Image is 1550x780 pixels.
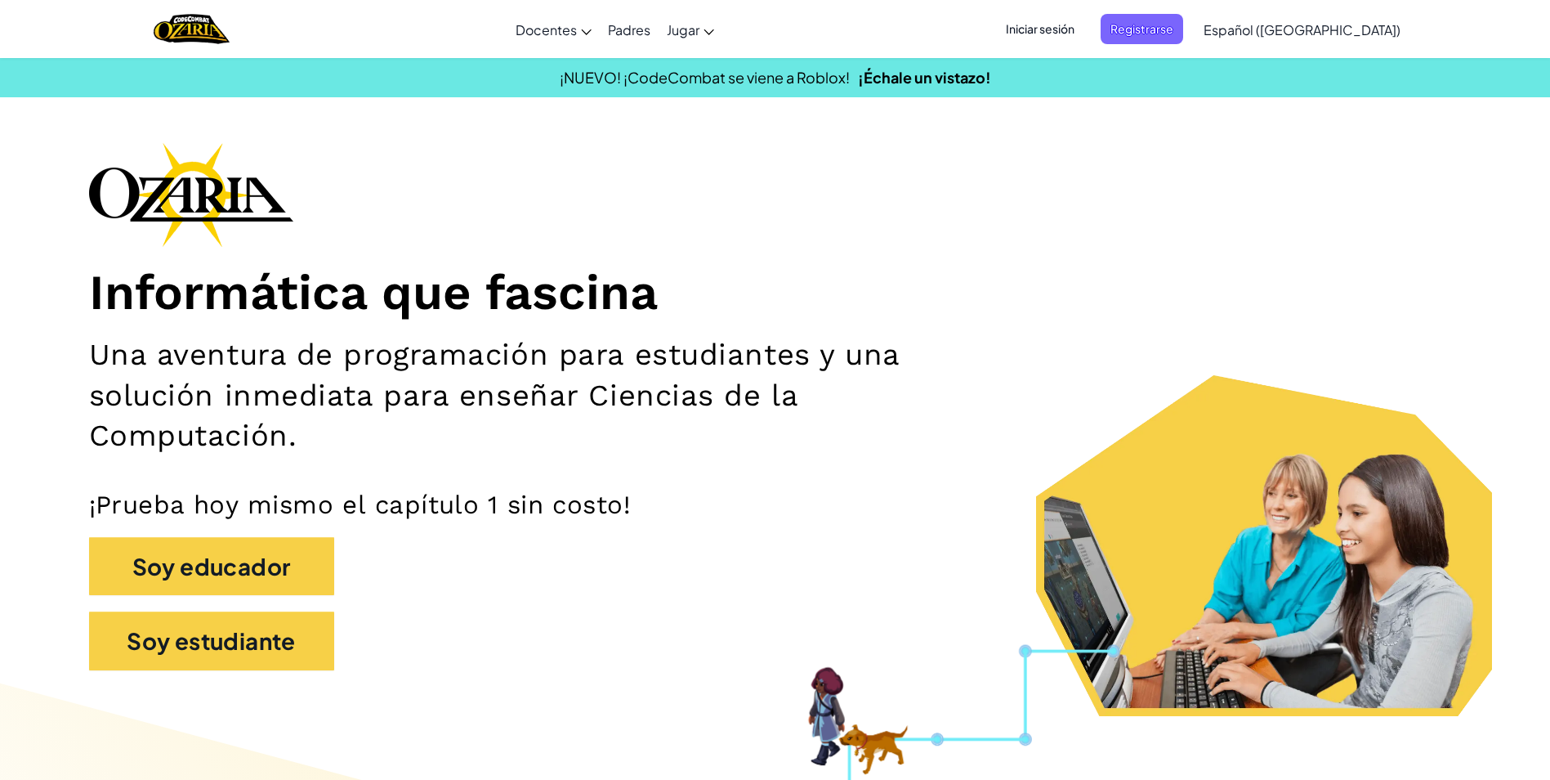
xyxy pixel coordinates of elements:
[89,489,1462,521] p: ¡Prueba hoy mismo el capítulo 1 sin costo!
[996,14,1084,44] button: Iniciar sesión
[89,334,1009,455] h2: Una aventura de programación para estudiantes y una solución inmediata para enseñar Ciencias de l...
[1204,21,1400,38] span: Español ([GEOGRAPHIC_DATA])
[600,7,659,52] a: Padres
[1101,14,1183,44] button: Registrarse
[659,7,722,52] a: Jugar
[858,68,991,87] a: ¡Échale un vistazo!
[1195,7,1409,52] a: Español ([GEOGRAPHIC_DATA])
[89,612,334,670] button: Soy estudiante
[560,68,850,87] span: ¡NUEVO! ¡CodeCombat se viene a Roblox!
[154,12,230,46] a: Ozaria by CodeCombat logo
[89,263,1462,323] h1: Informática que fascina
[667,21,699,38] span: Jugar
[154,12,230,46] img: Home
[516,21,577,38] span: Docentes
[89,142,293,247] img: Ozaria branding logo
[507,7,600,52] a: Docentes
[89,537,334,596] button: Soy educador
